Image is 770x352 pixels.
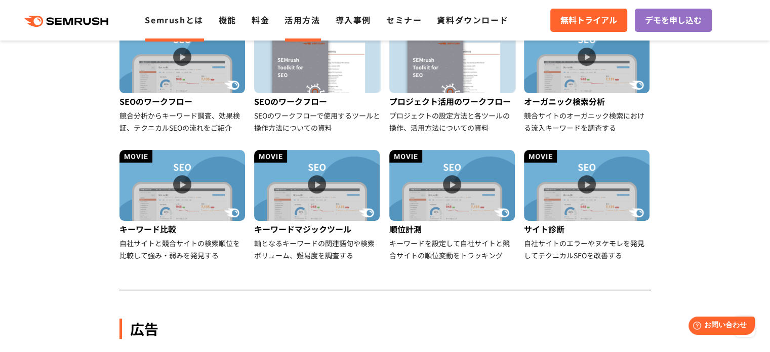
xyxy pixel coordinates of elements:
span: デモを申し込む [645,14,702,27]
div: 自社サイトのエラーやヌケモレを発見してテクニカルSEOを改善する [524,237,651,261]
div: キーワード比較 [119,221,247,237]
div: SEOのワークフローで使用するツールと操作方法についての資料 [254,109,381,134]
div: サイト診断 [524,221,651,237]
a: セミナー [386,14,422,26]
a: デモを申し込む [635,9,712,32]
span: 無料トライアル [560,14,617,27]
a: キーワード比較 自社サイトと競合サイトの検索順位を比較して強み・弱みを発見する [119,150,247,261]
div: 順位計測 [389,221,516,237]
div: オーガニック検索分析 [524,93,651,109]
a: SEOのワークフロー 競合分析からキーワード調査、効果検証、テクニカルSEOの流れをご紹介 [119,22,247,134]
a: 順位計測 キーワードを設定して自社サイトと競合サイトの順位変動をトラッキング [389,150,516,261]
div: SEOのワークフロー [254,93,381,109]
div: 広告 [119,319,651,339]
div: プロジェクトの設定方法と各ツールの操作、活用方法についての資料 [389,109,516,134]
div: キーワードを設定して自社サイトと競合サイトの順位変動をトラッキング [389,237,516,261]
div: SEOのワークフロー [119,93,247,109]
a: SEOのワークフロー SEOのワークフローで使用するツールと操作方法についての資料 [254,22,381,134]
div: 自社サイトと競合サイトの検索順位を比較して強み・弱みを発見する [119,237,247,261]
a: 資料ダウンロード [437,14,508,26]
div: キーワードマジックツール [254,221,381,237]
div: 軸となるキーワードの関連語句や検索ボリューム、難易度を調査する [254,237,381,261]
a: キーワードマジックツール 軸となるキーワードの関連語句や検索ボリューム、難易度を調査する [254,150,381,261]
a: 無料トライアル [550,9,627,32]
a: 料金 [252,14,269,26]
a: 活用方法 [285,14,320,26]
div: 競合分析からキーワード調査、効果検証、テクニカルSEOの流れをご紹介 [119,109,247,134]
iframe: Help widget launcher [680,312,759,341]
a: Semrushとは [145,14,203,26]
a: 機能 [219,14,236,26]
div: プロジェクト活用のワークフロー [389,93,516,109]
div: 競合サイトのオーガニック検索における流入キーワードを調査する [524,109,651,134]
a: 導入事例 [336,14,371,26]
a: オーガニック検索分析 競合サイトのオーガニック検索における流入キーワードを調査する [524,22,651,134]
a: プロジェクト活用のワークフロー プロジェクトの設定方法と各ツールの操作、活用方法についての資料 [389,22,516,134]
a: サイト診断 自社サイトのエラーやヌケモレを発見してテクニカルSEOを改善する [524,150,651,261]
